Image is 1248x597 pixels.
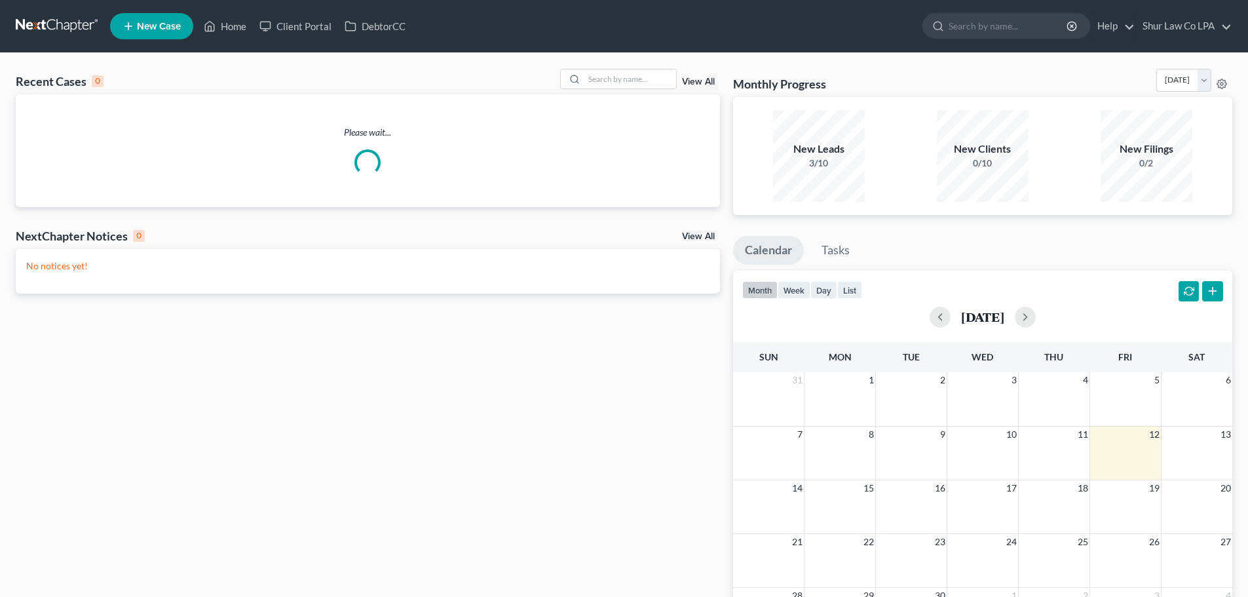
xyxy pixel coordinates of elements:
[338,14,412,38] a: DebtorCC
[1148,534,1161,550] span: 26
[1148,480,1161,496] span: 19
[1118,351,1132,362] span: Fri
[1153,372,1161,388] span: 5
[810,236,861,265] a: Tasks
[16,126,720,139] p: Please wait...
[16,228,145,244] div: NextChapter Notices
[584,69,676,88] input: Search by name...
[733,236,804,265] a: Calendar
[903,351,920,362] span: Tue
[1005,534,1018,550] span: 24
[937,142,1029,157] div: New Clients
[939,427,947,442] span: 9
[1076,534,1089,550] span: 25
[742,281,778,299] button: month
[1044,351,1063,362] span: Thu
[1219,427,1232,442] span: 13
[862,534,875,550] span: 22
[1076,427,1089,442] span: 11
[16,73,104,89] div: Recent Cases
[253,14,338,38] a: Client Portal
[791,372,804,388] span: 31
[867,372,875,388] span: 1
[829,351,852,362] span: Mon
[1136,14,1232,38] a: Shur Law Co LPA
[1076,480,1089,496] span: 18
[733,76,826,92] h3: Monthly Progress
[1224,372,1232,388] span: 6
[867,427,875,442] span: 8
[137,22,181,31] span: New Case
[92,75,104,87] div: 0
[837,281,862,299] button: list
[939,372,947,388] span: 2
[759,351,778,362] span: Sun
[1091,14,1135,38] a: Help
[1148,427,1161,442] span: 12
[796,427,804,442] span: 7
[26,260,709,273] p: No notices yet!
[1101,142,1192,157] div: New Filings
[778,281,810,299] button: week
[972,351,993,362] span: Wed
[934,534,947,550] span: 23
[1082,372,1089,388] span: 4
[1219,534,1232,550] span: 27
[934,480,947,496] span: 16
[949,14,1068,38] input: Search by name...
[197,14,253,38] a: Home
[937,157,1029,170] div: 0/10
[1219,480,1232,496] span: 20
[961,310,1004,324] h2: [DATE]
[773,142,865,157] div: New Leads
[1010,372,1018,388] span: 3
[1188,351,1205,362] span: Sat
[1101,157,1192,170] div: 0/2
[1005,480,1018,496] span: 17
[1005,427,1018,442] span: 10
[810,281,837,299] button: day
[791,534,804,550] span: 21
[862,480,875,496] span: 15
[133,230,145,242] div: 0
[773,157,865,170] div: 3/10
[791,480,804,496] span: 14
[682,77,715,87] a: View All
[682,232,715,241] a: View All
